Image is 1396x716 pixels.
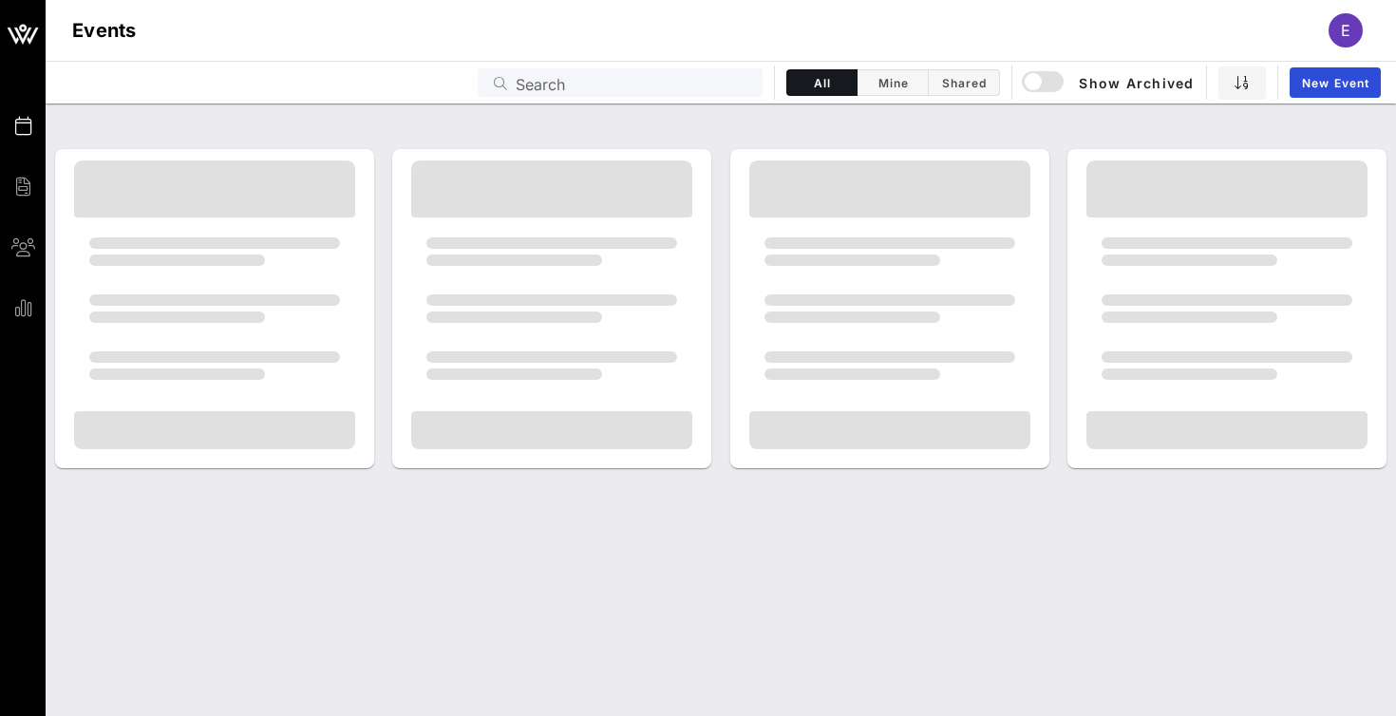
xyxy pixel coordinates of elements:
[940,76,988,90] span: Shared
[869,76,916,90] span: Mine
[858,69,929,96] button: Mine
[786,69,858,96] button: All
[1025,71,1194,94] span: Show Archived
[1329,13,1363,47] div: E
[929,69,1000,96] button: Shared
[72,15,137,46] h1: Events
[799,76,845,90] span: All
[1024,66,1195,100] button: Show Archived
[1301,76,1369,90] span: New Event
[1341,21,1350,40] span: E
[1290,67,1381,98] a: New Event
